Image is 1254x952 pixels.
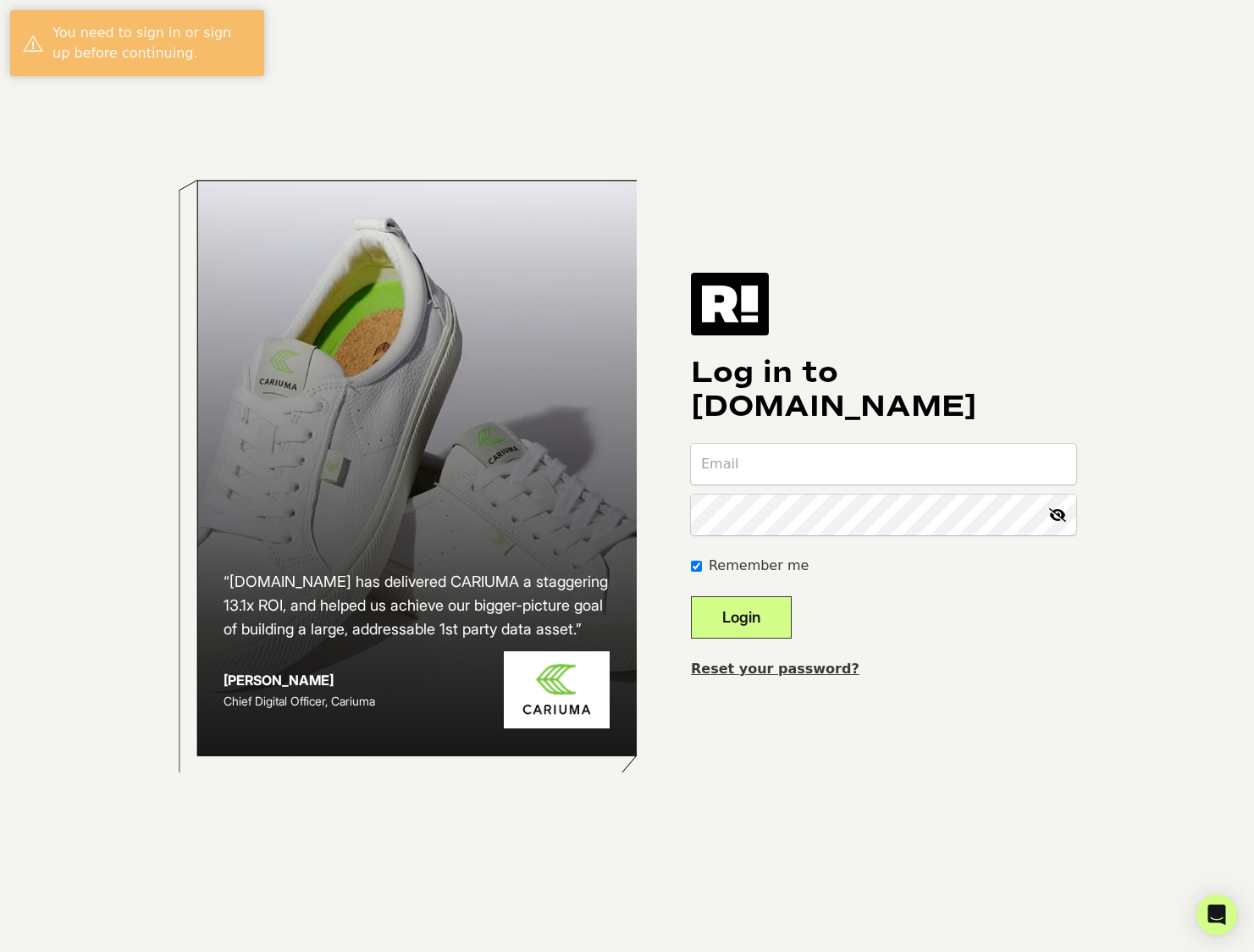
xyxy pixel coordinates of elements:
div: You need to sign in or sign up before continuing. [52,23,251,64]
input: Email [691,444,1076,484]
img: Cariuma [504,651,610,728]
h2: “[DOMAIN_NAME] has delivered CARIUMA a staggering 13.1x ROI, and helped us achieve our bigger-pic... [224,570,610,641]
h1: Log in to [DOMAIN_NAME] [691,356,1076,423]
strong: [PERSON_NAME] [224,672,334,689]
div: Open Intercom Messenger [1196,894,1237,935]
a: Reset your password? [691,661,859,677]
label: Remember me [709,556,809,576]
img: Retention.com [691,273,769,335]
span: Chief Digital Officer, Cariuma [224,694,375,708]
button: Login [691,596,792,639]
